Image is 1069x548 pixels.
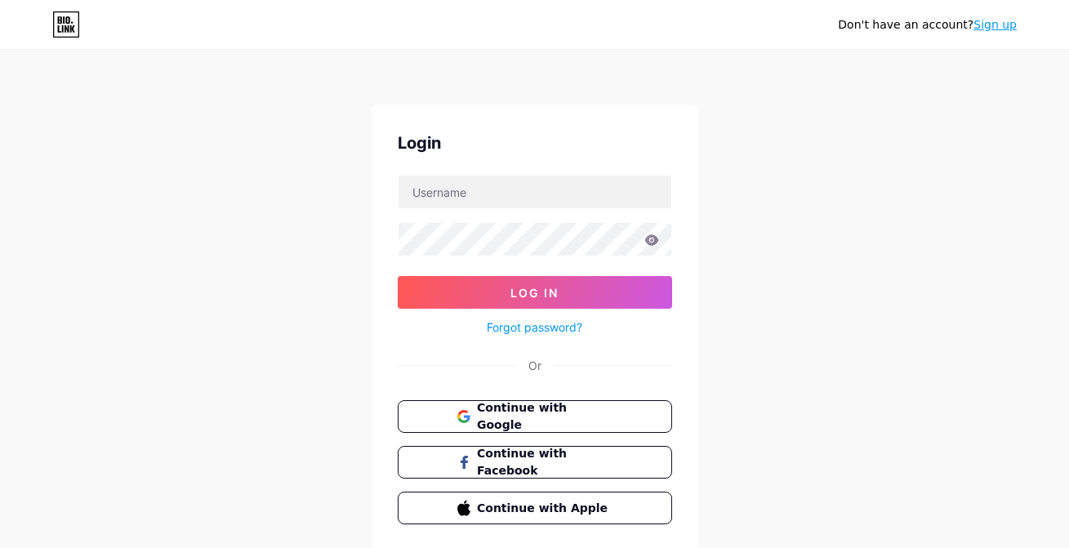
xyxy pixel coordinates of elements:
[398,131,672,155] div: Login
[477,399,612,434] span: Continue with Google
[477,500,612,517] span: Continue with Apple
[399,176,671,208] input: Username
[510,286,559,300] span: Log In
[398,400,672,433] button: Continue with Google
[398,446,672,479] button: Continue with Facebook
[838,16,1017,33] div: Don't have an account?
[528,357,541,374] div: Or
[477,445,612,479] span: Continue with Facebook
[487,319,582,336] a: Forgot password?
[973,18,1017,31] a: Sign up
[398,276,672,309] button: Log In
[398,492,672,524] button: Continue with Apple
